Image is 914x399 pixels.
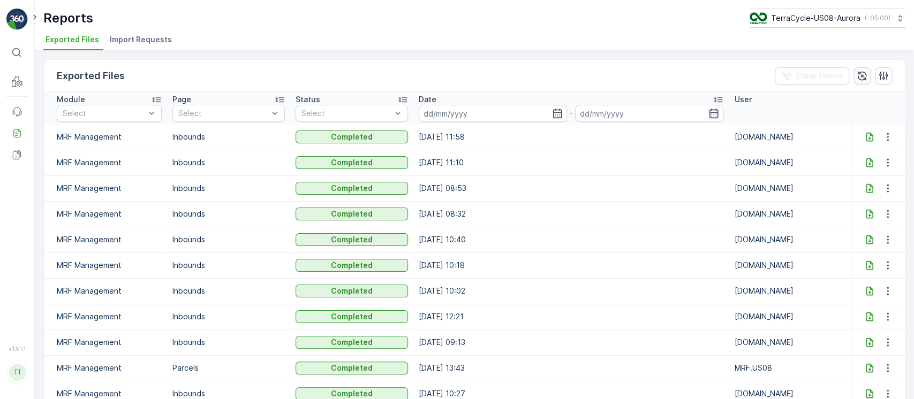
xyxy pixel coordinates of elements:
[296,362,408,374] button: Completed
[413,175,729,201] td: [DATE] 08:53
[57,388,162,399] p: MRF Management
[43,10,93,27] p: Reports
[57,311,162,322] p: MRF Management
[331,260,373,271] p: Completed
[734,260,847,271] p: [DOMAIN_NAME]
[296,156,408,169] button: Completed
[734,286,847,296] p: [DOMAIN_NAME]
[331,157,373,168] p: Completed
[6,354,28,390] button: TT
[296,310,408,323] button: Completed
[172,260,285,271] p: Inbounds
[57,209,162,219] p: MRF Management
[57,234,162,245] p: MRF Management
[796,71,843,81] p: Clear Filters
[6,9,28,30] img: logo
[331,183,373,194] p: Completed
[575,105,723,122] input: dd/mm/yyyy
[57,286,162,296] p: MRF Management
[172,388,285,399] p: Inbounds
[296,94,320,105] p: Status
[57,94,85,105] p: Module
[331,234,373,245] p: Completed
[734,132,847,142] p: [DOMAIN_NAME]
[734,363,847,373] p: MRF.US08
[172,311,285,322] p: Inbounds
[734,337,847,348] p: [DOMAIN_NAME]
[413,304,729,329] td: [DATE] 12:21
[296,285,408,297] button: Completed
[734,311,847,322] p: [DOMAIN_NAME]
[413,329,729,355] td: [DATE] 09:13
[775,67,849,85] button: Clear Filters
[296,259,408,272] button: Completed
[569,107,573,120] p: -
[57,132,162,142] p: MRF Management
[331,363,373,373] p: Completed
[172,183,285,194] p: Inbounds
[296,208,408,220] button: Completed
[750,12,767,24] img: image_ci7OI47.png
[296,336,408,349] button: Completed
[9,364,26,381] div: TT
[734,94,751,105] p: User
[57,363,162,373] p: MRF Management
[331,286,373,296] p: Completed
[172,157,285,168] p: Inbounds
[413,252,729,278] td: [DATE] 10:18
[178,108,268,119] p: Select
[6,346,28,352] span: v 1.51.1
[331,209,373,219] p: Completed
[331,337,373,348] p: Completed
[413,355,729,381] td: [DATE] 13:43
[865,14,890,22] p: ( -05:00 )
[57,157,162,168] p: MRF Management
[301,108,391,119] p: Select
[734,209,847,219] p: [DOMAIN_NAME]
[57,337,162,348] p: MRF Management
[413,201,729,227] td: [DATE] 08:32
[172,234,285,245] p: Inbounds
[734,234,847,245] p: [DOMAIN_NAME]
[413,227,729,252] td: [DATE] 10:40
[413,124,729,150] td: [DATE] 11:58
[46,34,99,45] span: Exported Files
[413,278,729,304] td: [DATE] 10:02
[296,182,408,195] button: Completed
[296,233,408,246] button: Completed
[172,286,285,296] p: Inbounds
[172,363,285,373] p: Parcels
[750,9,905,28] button: TerraCycle-US08-Aurora(-05:00)
[110,34,172,45] span: Import Requests
[734,388,847,399] p: [DOMAIN_NAME]
[331,311,373,322] p: Completed
[57,260,162,271] p: MRF Management
[296,131,408,143] button: Completed
[172,337,285,348] p: Inbounds
[413,150,729,175] td: [DATE] 11:10
[734,157,847,168] p: [DOMAIN_NAME]
[172,94,191,105] p: Page
[172,132,285,142] p: Inbounds
[63,108,145,119] p: Select
[331,132,373,142] p: Completed
[172,209,285,219] p: Inbounds
[419,105,567,122] input: dd/mm/yyyy
[419,94,436,105] p: Date
[331,388,373,399] p: Completed
[734,183,847,194] p: [DOMAIN_NAME]
[57,183,162,194] p: MRF Management
[57,68,125,83] p: Exported Files
[771,13,860,24] p: TerraCycle-US08-Aurora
